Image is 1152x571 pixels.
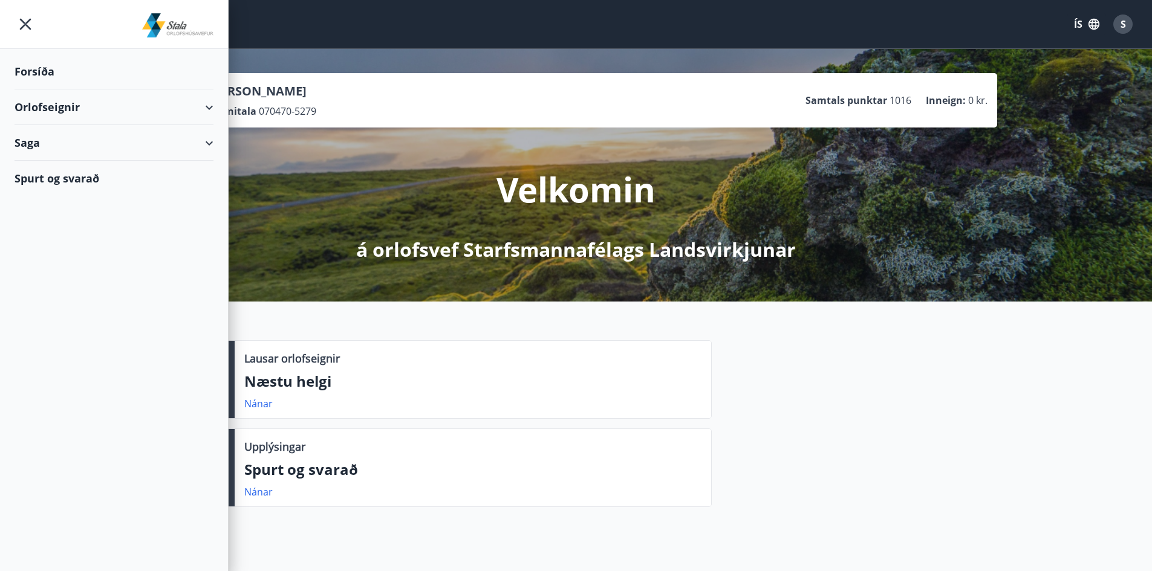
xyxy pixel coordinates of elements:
[926,94,966,107] p: Inneign :
[1108,10,1137,39] button: S
[259,105,316,118] span: 070470-5279
[244,459,701,480] p: Spurt og svarað
[244,371,701,392] p: Næstu helgi
[142,13,214,37] img: union_logo
[244,485,273,498] a: Nánar
[496,166,656,212] p: Velkomin
[244,397,273,410] a: Nánar
[244,350,340,366] p: Lausar orlofseignir
[209,105,256,118] p: Kennitala
[15,13,36,35] button: menu
[1121,18,1126,31] span: S
[1067,13,1106,35] button: ÍS
[209,83,316,100] p: [PERSON_NAME]
[244,439,305,454] p: Upplýsingar
[15,89,213,125] div: Orlofseignir
[15,125,213,161] div: Saga
[890,94,911,107] span: 1016
[15,161,213,196] div: Spurt og svarað
[15,54,213,89] div: Forsíða
[805,94,887,107] p: Samtals punktar
[356,236,796,263] p: á orlofsvef Starfsmannafélags Landsvirkjunar
[968,94,988,107] span: 0 kr.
